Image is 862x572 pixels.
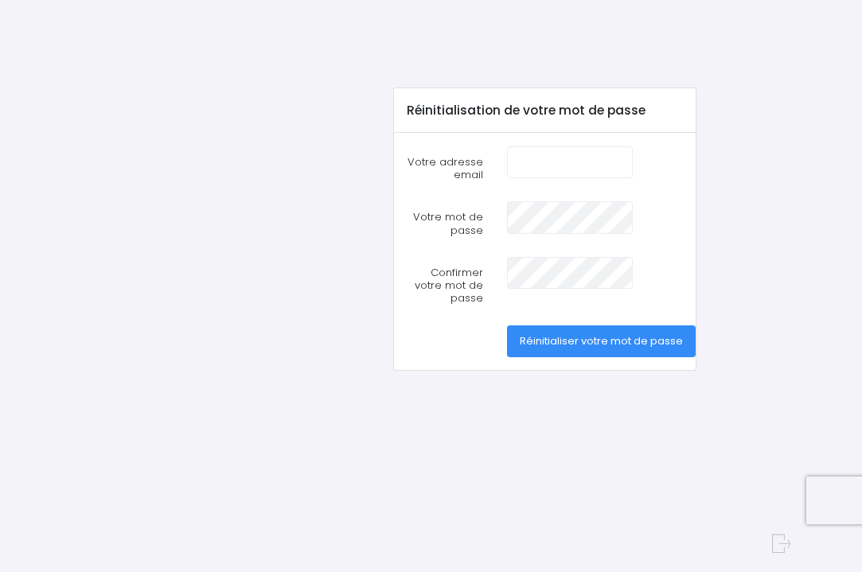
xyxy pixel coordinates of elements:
[395,201,495,247] label: Votre mot de passe
[395,146,495,192] label: Votre adresse email
[394,88,696,133] div: Réinitialisation de votre mot de passe
[507,325,696,357] button: Réinitialiser votre mot de passe
[395,257,495,315] label: Confirmer votre mot de passe
[520,333,683,348] span: Réinitialiser votre mot de passe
